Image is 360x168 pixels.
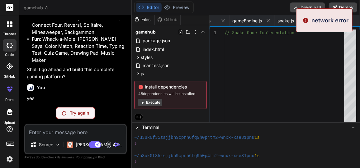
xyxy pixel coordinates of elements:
span: // Snake Game Implementation [225,30,294,35]
p: Always double-check its answers. Your in Bind [24,154,127,160]
span: Install dependencies [138,84,203,90]
label: prem [5,97,14,102]
span: styles [141,54,153,61]
button: Download [290,2,325,12]
span: manifest.json [142,62,170,69]
strong: Fun [32,36,40,42]
span: js [141,70,144,77]
span: 1s [254,153,260,159]
label: GitHub [4,74,15,79]
p: yes [27,95,126,102]
span: gamehub [135,29,156,35]
span: privacy [83,155,95,159]
p: Try again [70,110,89,116]
img: Retry [62,111,66,116]
div: Files [132,16,154,23]
span: 48 dependencies will be installed [138,91,203,96]
span: >_ [135,124,140,130]
span: ❯ [134,141,137,147]
button: Execute [138,99,162,106]
img: icon [115,142,121,148]
img: Pick Models [55,142,60,148]
span: ❯ [134,159,137,165]
p: [PERSON_NAME] 4 S.. [76,142,122,148]
button: Editor [136,3,162,12]
strong: Classic [32,15,48,21]
button: Deploy [329,2,357,12]
img: attachment [105,141,112,148]
li: : Tic-Tac-Toe, Chess, Checkers, Connect Four, Reversi, Solitaire, Minesweeper, Backgammon [32,15,126,36]
img: alert [303,16,309,25]
span: gameEngine.js [232,18,262,24]
span: ~/u3uk0f35zsjjbn9cprh6fq9h0p4tm2-wnxx-xse31pnu [134,135,254,141]
span: gamehub [24,5,49,11]
button: Preview [162,3,192,12]
img: Claude 4 Sonnet [67,142,73,148]
span: 1s [254,135,260,141]
p: network error [311,16,348,25]
span: − [352,124,355,130]
span: Terminal [142,124,159,130]
span: ~/u3uk0f35zsjjbn9cprh6fq9h0p4tm2-wnxx-xse31pnu [134,153,254,159]
label: Upload [4,120,16,125]
div: 1 [210,30,216,36]
label: code [5,52,14,57]
p: Shall I go ahead and build this complete gaming platform? [27,66,126,80]
button: − [350,122,356,132]
h6: You [37,84,45,91]
span: index.html [142,46,164,53]
label: threads [3,31,16,37]
li: : Whack-a-Mole, [PERSON_NAME] Says, Color Match, Reaction Time, Typing Test, Quiz Game, Drawing P... [32,36,126,64]
p: Source [39,142,53,148]
div: Github [155,16,180,23]
span: package.json [142,37,171,44]
img: settings [4,154,15,165]
span: snake.js [277,18,294,24]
